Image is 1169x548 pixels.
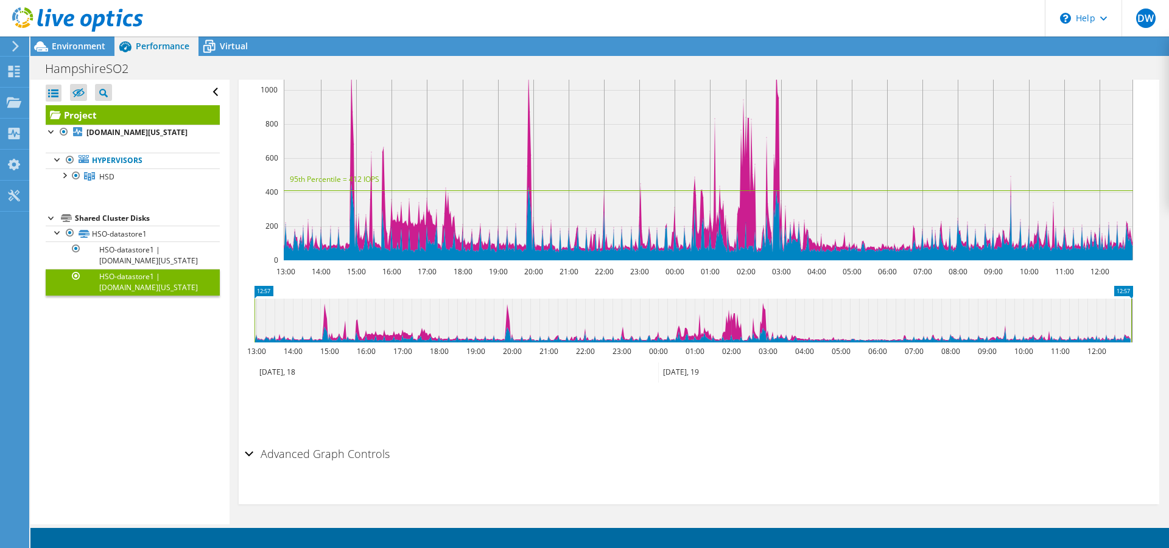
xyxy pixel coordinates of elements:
text: 11:00 [1055,266,1074,277]
span: Environment [52,40,105,52]
text: 22:00 [595,266,614,277]
text: 23:00 [613,346,631,356]
h2: Advanced Graph Controls [245,442,390,466]
text: 17:00 [393,346,412,356]
text: 03:00 [759,346,778,356]
b: [DOMAIN_NAME][US_STATE] [86,127,188,137]
div: Shared Cluster Disks [75,211,220,226]
text: 18:00 [454,266,472,277]
text: 22:00 [576,346,595,356]
text: 19:00 [489,266,508,277]
text: 01:00 [686,346,704,356]
text: 13:00 [276,266,295,277]
span: Virtual [220,40,248,52]
text: 400 [265,187,278,197]
text: 06:00 [868,346,887,356]
text: 04:00 [807,266,826,277]
a: Hypervisors [46,153,220,168]
a: HSO-datastore1 [46,226,220,241]
text: 10:00 [1020,266,1039,277]
text: 20:00 [503,346,522,356]
text: 09:00 [984,266,1003,277]
a: Project [46,105,220,125]
text: 08:00 [949,266,967,277]
text: 14:00 [284,346,303,356]
text: 15:00 [347,266,366,277]
text: 18:00 [430,346,449,356]
text: 23:00 [630,266,649,277]
text: 01:00 [701,266,720,277]
text: 07:00 [905,346,924,356]
h1: HampshireSO2 [40,62,147,75]
text: 02:00 [722,346,741,356]
a: HSD [46,168,220,184]
a: HSO-datastore1 | [DOMAIN_NAME][US_STATE] [46,269,220,296]
text: 800 [265,119,278,129]
text: 08:00 [941,346,960,356]
text: 95th Percentile = 412 IOPS [290,174,379,184]
text: 17:00 [418,266,437,277]
a: [DOMAIN_NAME][US_STATE] [46,125,220,140]
text: 00:00 [665,266,684,277]
text: 21:00 [560,266,578,277]
text: 05:00 [843,266,862,277]
text: 12:00 [1090,266,1109,277]
text: 21:00 [539,346,558,356]
text: 16:00 [382,266,401,277]
text: 05:00 [832,346,851,356]
span: HSD [99,172,114,182]
svg: \n [1060,13,1071,24]
text: 02:00 [737,266,756,277]
text: 200 [265,221,278,231]
a: HSO-datastore1 | [DOMAIN_NAME][US_STATE] [46,241,220,268]
text: 11:00 [1051,346,1070,356]
text: 0 [274,255,278,265]
text: 15:00 [320,346,339,356]
span: Performance [136,40,189,52]
text: 09:00 [978,346,997,356]
text: 12:00 [1087,346,1106,356]
text: 1000 [261,85,278,95]
text: 04:00 [795,346,814,356]
text: 00:00 [649,346,668,356]
text: 19:00 [466,346,485,356]
text: 06:00 [878,266,897,277]
text: 10:00 [1014,346,1033,356]
text: 07:00 [913,266,932,277]
text: 20:00 [524,266,543,277]
text: 600 [265,153,278,163]
text: 03:00 [772,266,791,277]
text: 13:00 [247,346,266,356]
span: DW [1136,9,1156,28]
text: 14:00 [312,266,331,277]
text: 16:00 [357,346,376,356]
